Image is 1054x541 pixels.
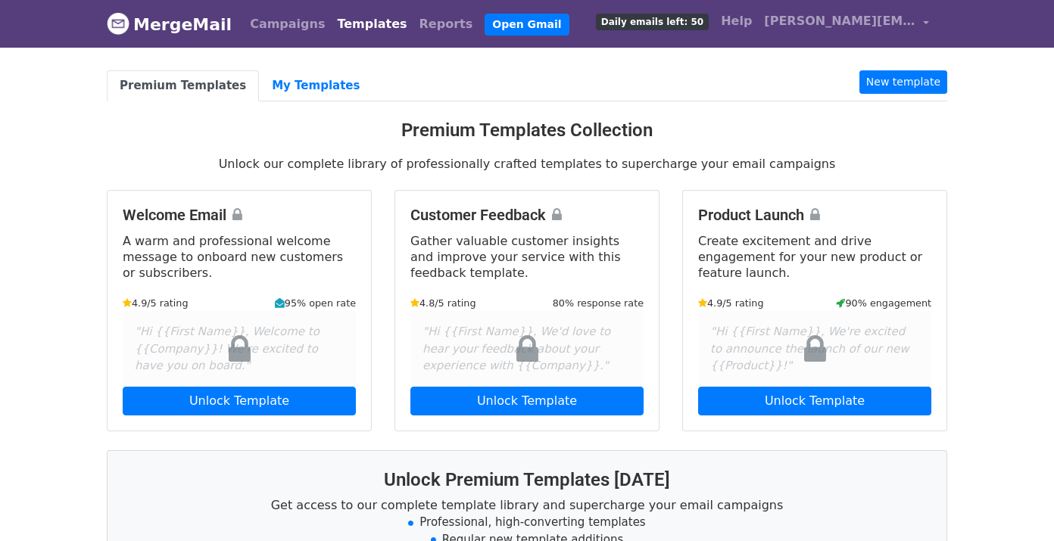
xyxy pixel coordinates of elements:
a: Campaigns [244,9,331,39]
small: 4.9/5 rating [123,296,189,310]
a: My Templates [259,70,373,101]
a: Reports [413,9,479,39]
li: Professional, high-converting templates [126,514,928,531]
h3: Premium Templates Collection [107,120,947,141]
p: Gather valuable customer insights and improve your service with this feedback template. [410,233,644,281]
a: Premium Templates [107,70,259,101]
a: Unlock Template [698,387,931,415]
span: [PERSON_NAME][EMAIL_ADDRESS][PERSON_NAME][DOMAIN_NAME] [764,12,915,30]
a: Open Gmail [485,14,569,36]
p: Get access to our complete template library and supercharge your email campaigns [126,497,928,513]
a: Daily emails left: 50 [590,6,715,36]
h4: Product Launch [698,206,931,224]
h3: Unlock Premium Templates [DATE] [126,469,928,491]
a: [PERSON_NAME][EMAIL_ADDRESS][PERSON_NAME][DOMAIN_NAME] [758,6,935,42]
a: New template [859,70,947,94]
p: Create excitement and drive engagement for your new product or feature launch. [698,233,931,281]
small: 90% engagement [836,296,931,310]
a: MergeMail [107,8,232,40]
a: Unlock Template [123,387,356,415]
small: 4.8/5 rating [410,296,476,310]
h4: Welcome Email [123,206,356,224]
p: A warm and professional welcome message to onboard new customers or subscribers. [123,233,356,281]
a: Unlock Template [410,387,644,415]
div: "Hi {{First Name}}, We'd love to hear your feedback about your experience with {{Company}}." [410,311,644,387]
div: "Hi {{First Name}}, We're excited to announce the launch of our new {{Product}}!" [698,311,931,387]
div: "Hi {{First Name}}, Welcome to {{Company}}! We're excited to have you on board." [123,311,356,387]
h4: Customer Feedback [410,206,644,224]
small: 80% response rate [553,296,644,310]
span: Daily emails left: 50 [596,14,709,30]
small: 4.9/5 rating [698,296,764,310]
img: MergeMail logo [107,12,129,35]
p: Unlock our complete library of professionally crafted templates to supercharge your email campaigns [107,156,947,172]
small: 95% open rate [275,296,356,310]
a: Help [715,6,758,36]
a: Templates [331,9,413,39]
